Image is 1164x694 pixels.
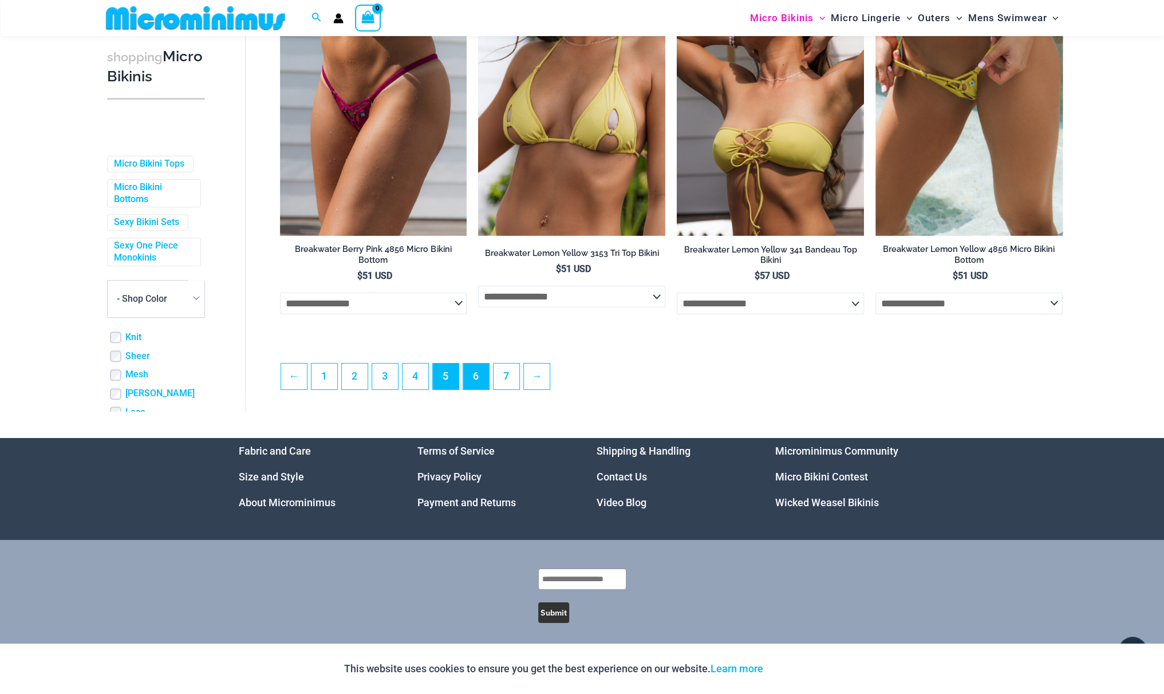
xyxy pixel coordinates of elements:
[108,281,204,317] span: - Shop Color
[772,655,820,683] button: Accept
[107,280,205,318] span: - Shop Color
[875,244,1063,265] h2: Breakwater Lemon Yellow 4856 Micro Bikini Bottom
[117,294,167,305] span: - Shop Color
[114,182,192,206] a: Micro Bikini Bottoms
[239,496,336,508] a: About Microminimus
[125,369,148,381] a: Mesh
[478,248,665,263] a: Breakwater Lemon Yellow 3153 Tri Top Bikini
[775,496,879,508] a: Wicked Weasel Bikinis
[556,263,561,274] span: $
[280,244,467,270] a: Breakwater Berry Pink 4856 Micro Bikini Bottom
[677,245,864,266] h2: Breakwater Lemon Yellow 341 Bandeau Top Bikini
[372,364,398,389] a: Page 3
[965,3,1061,33] a: Mens SwimwearMenu ToggleMenu Toggle
[239,445,311,457] a: Fabric and Care
[355,5,381,31] a: View Shopping Cart, empty
[538,602,569,623] button: Submit
[711,663,763,675] a: Learn more
[775,438,926,515] aside: Footer Widget 4
[114,158,184,170] a: Micro Bikini Tops
[417,471,482,483] a: Privacy Policy
[280,363,1063,396] nav: Product Pagination
[901,3,912,33] span: Menu Toggle
[747,3,828,33] a: Micro BikinisMenu ToggleMenu Toggle
[828,3,915,33] a: Micro LingerieMenu ToggleMenu Toggle
[239,438,389,515] aside: Footer Widget 1
[342,364,368,389] a: Page 2
[433,364,459,389] span: Page 5
[107,47,205,86] h3: Micro Bikinis
[239,471,304,483] a: Size and Style
[814,3,825,33] span: Menu Toggle
[750,3,814,33] span: Micro Bikinis
[754,270,789,281] bdi: 57 USD
[875,244,1063,270] a: Breakwater Lemon Yellow 4856 Micro Bikini Bottom
[333,13,344,23] a: Account icon link
[831,3,901,33] span: Micro Lingerie
[950,3,962,33] span: Menu Toggle
[915,3,965,33] a: OutersMenu ToggleMenu Toggle
[463,364,489,389] a: Page 6
[478,248,665,259] h2: Breakwater Lemon Yellow 3153 Tri Top Bikini
[968,3,1047,33] span: Mens Swimwear
[239,438,389,515] nav: Menu
[311,11,322,25] a: Search icon link
[125,407,145,419] a: Lace
[403,364,428,389] a: Page 4
[524,364,550,389] a: →
[107,50,163,64] span: shopping
[556,263,591,274] bdi: 51 USD
[125,388,195,400] a: [PERSON_NAME]
[775,445,898,457] a: Microminimus Community
[597,445,690,457] a: Shipping & Handling
[597,438,747,515] aside: Footer Widget 3
[597,471,647,483] a: Contact Us
[597,438,747,515] nav: Menu
[745,2,1063,34] nav: Site Navigation
[114,240,192,265] a: Sexy One Piece Monokinis
[344,660,763,677] p: This website uses cookies to ensure you get the best experience on our website.
[357,270,392,281] bdi: 51 USD
[114,217,179,229] a: Sexy Bikini Sets
[281,364,307,389] a: ←
[754,270,759,281] span: $
[953,270,958,281] span: $
[494,364,519,389] a: Page 7
[357,270,362,281] span: $
[125,350,150,362] a: Sheer
[417,496,516,508] a: Payment and Returns
[417,438,568,515] nav: Menu
[918,3,950,33] span: Outers
[953,270,988,281] bdi: 51 USD
[775,438,926,515] nav: Menu
[280,244,467,265] h2: Breakwater Berry Pink 4856 Micro Bikini Bottom
[101,5,290,31] img: MM SHOP LOGO FLAT
[597,496,646,508] a: Video Blog
[417,438,568,515] aside: Footer Widget 2
[775,471,868,483] a: Micro Bikini Contest
[125,332,141,344] a: Knit
[1047,3,1058,33] span: Menu Toggle
[311,364,337,389] a: Page 1
[417,445,495,457] a: Terms of Service
[677,245,864,270] a: Breakwater Lemon Yellow 341 Bandeau Top Bikini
